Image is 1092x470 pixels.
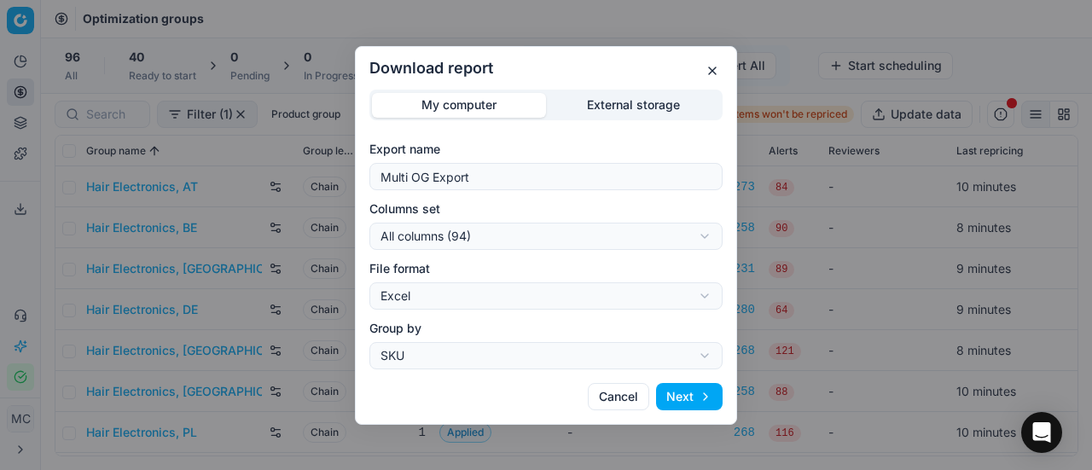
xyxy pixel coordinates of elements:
button: Cancel [588,383,649,410]
label: Group by [369,320,723,337]
button: External storage [546,92,720,117]
label: Export name [369,141,723,158]
label: Columns set [369,200,723,218]
h2: Download report [369,61,723,76]
button: My computer [372,92,546,117]
label: File format [369,260,723,277]
button: Next [656,383,723,410]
